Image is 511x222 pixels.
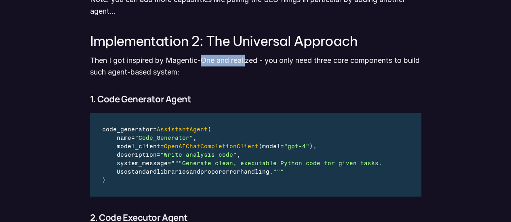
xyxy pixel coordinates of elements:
h4: 1. Code Generator Agent [90,94,421,104]
span: , [193,135,197,141]
span: , [313,143,317,150]
span: model_client [117,143,160,150]
span: handling [240,168,269,175]
span: "" [171,160,179,167]
span: " [280,168,284,175]
span: OpenAIChatCompletionClient [164,143,259,150]
div: = [102,151,383,159]
div: = = [102,142,383,151]
span: , [237,151,240,158]
span: system_message [117,160,168,167]
span: error [222,168,240,175]
span: "Write analysis code" [160,151,237,158]
span: "gpt-4" [284,143,309,150]
span: code_generator [102,126,153,133]
div: Code Editor for example.jsx [90,113,395,197]
span: standard [128,168,157,175]
span: Use [117,168,128,175]
span: name [117,135,131,141]
div: = [102,125,383,134]
span: AssistantAgent [157,126,208,133]
span: description [117,151,157,158]
span: "Generate clean, executable Python code for given tasks. [179,160,382,167]
div: = [102,159,383,168]
div: = [102,134,383,142]
h3: Implementation 2: The Universal Approach [90,33,421,48]
span: ( [259,143,262,150]
span: "" [273,168,280,175]
span: model [262,143,280,150]
div: . [102,168,383,176]
span: "Code_Generator" [135,135,193,141]
p: Then I got inspired by Magentic-One and realized - you only need three core components to build s... [90,55,421,78]
span: ( [208,126,211,133]
span: libraries [157,168,189,175]
span: proper [200,168,222,175]
span: ) [309,143,313,150]
span: ) [102,177,106,184]
span: and [189,168,200,175]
